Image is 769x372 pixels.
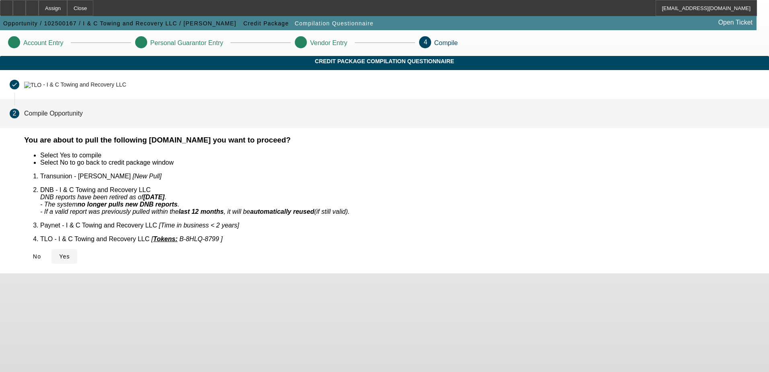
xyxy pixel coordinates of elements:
[40,173,759,180] p: Transunion - [PERSON_NAME]
[150,39,223,47] p: Personal Guarantor Entry
[33,253,41,260] span: No
[434,39,458,47] p: Compile
[293,16,376,31] button: Compilation Questionnaire
[133,173,162,180] i: [New Pull]
[51,249,77,264] button: Yes
[40,236,759,243] p: TLO - I & C Towing and Recovery LLC
[40,194,350,215] i: DNB reports have been retired as of . - The system . - If a valid report was previously pulled wi...
[24,82,41,88] img: TLO
[424,39,428,45] span: 4
[250,208,314,215] strong: automatically reused
[11,81,18,88] mat-icon: done
[241,16,291,31] button: Credit Package
[24,136,759,145] h3: You are about to pull the following [DOMAIN_NAME] you want to proceed?
[24,249,50,264] button: No
[715,16,756,29] a: Open Ticket
[3,20,236,27] span: Opportunity / 102500167 / I & C Towing and Recovery LLC / [PERSON_NAME]
[40,186,759,215] p: DNB - I & C Towing and Recovery LLC
[23,39,64,47] p: Account Entry
[40,222,759,229] p: Paynet - I & C Towing and Recovery LLC
[295,20,374,27] span: Compilation Questionnaire
[143,194,164,200] strong: [DATE]
[179,208,224,215] strong: last 12 months
[43,82,126,88] div: - I & C Towing and Recovery LLC
[243,20,289,27] span: Credit Package
[13,110,16,117] span: 2
[179,236,219,242] span: B-8HLQ-8799
[151,236,222,242] i: [ ]
[77,201,177,208] strong: no longer pulls new DNB reports
[153,236,178,242] u: Tokens:
[6,58,763,64] span: Credit Package Compilation Questionnaire
[59,253,70,260] span: Yes
[159,222,239,229] i: [Time in business < 2 years]
[40,159,759,166] li: Select No to go back to credit package window
[310,39,347,47] p: Vendor Entry
[24,110,83,117] p: Compile Opportunity
[40,152,759,159] li: Select Yes to compile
